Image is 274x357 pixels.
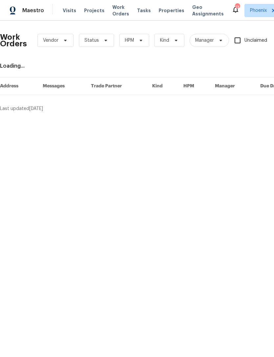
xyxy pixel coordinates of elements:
th: Messages [37,78,86,95]
span: Phoenix [250,7,267,14]
span: Kind [160,37,169,44]
span: Geo Assignments [192,4,224,17]
span: Visits [63,7,76,14]
span: Work Orders [112,4,129,17]
th: HPM [178,78,210,95]
th: Manager [210,78,255,95]
span: Manager [195,37,214,44]
span: Vendor [43,37,58,44]
div: 13 [235,4,240,11]
th: Kind [147,78,178,95]
span: Tasks [137,8,151,13]
th: Trade Partner [86,78,147,95]
span: Unclaimed [244,37,267,44]
span: [DATE] [29,106,43,111]
span: HPM [125,37,134,44]
span: Status [84,37,99,44]
span: Properties [159,7,184,14]
span: Maestro [22,7,44,14]
span: Projects [84,7,104,14]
